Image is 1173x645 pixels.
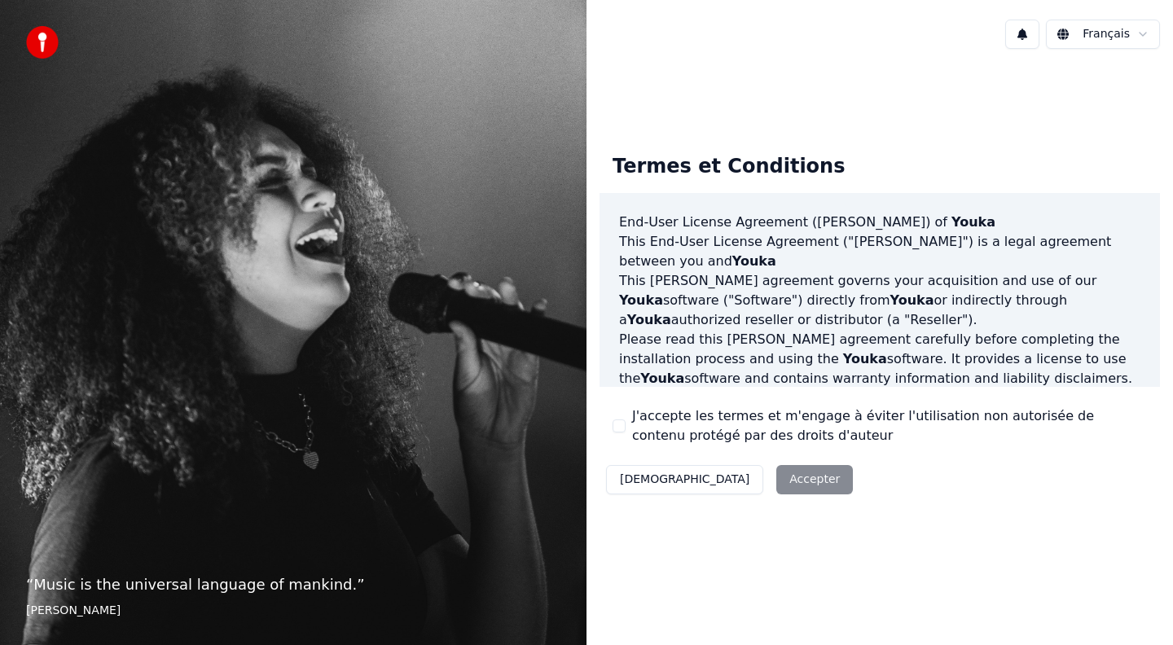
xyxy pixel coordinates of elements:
[951,214,995,230] span: Youka
[619,292,663,308] span: Youka
[619,271,1140,330] p: This [PERSON_NAME] agreement governs your acquisition and use of our software ("Software") direct...
[606,465,763,494] button: [DEMOGRAPHIC_DATA]
[632,406,1147,445] label: J'accepte les termes et m'engage à éviter l'utilisation non autorisée de contenu protégé par des ...
[627,312,671,327] span: Youka
[26,603,560,619] footer: [PERSON_NAME]
[619,232,1140,271] p: This End-User License Agreement ("[PERSON_NAME]") is a legal agreement between you and
[26,26,59,59] img: youka
[619,330,1140,388] p: Please read this [PERSON_NAME] agreement carefully before completing the installation process and...
[640,371,684,386] span: Youka
[600,141,858,193] div: Termes et Conditions
[619,213,1140,232] h3: End-User License Agreement ([PERSON_NAME]) of
[732,253,776,269] span: Youka
[890,292,934,308] span: Youka
[26,573,560,596] p: “ Music is the universal language of mankind. ”
[843,351,887,366] span: Youka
